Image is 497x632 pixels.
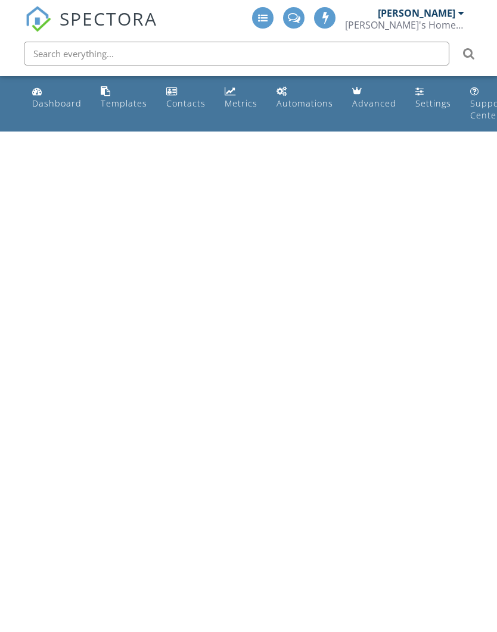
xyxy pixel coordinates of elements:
[220,81,262,115] a: Metrics
[277,98,333,109] div: Automations
[345,19,464,31] div: Steve's Home Inspection Services
[411,81,456,115] a: Settings
[27,81,86,115] a: Dashboard
[347,81,401,115] a: Advanced
[161,81,210,115] a: Contacts
[225,98,257,109] div: Metrics
[101,98,147,109] div: Templates
[32,98,82,109] div: Dashboard
[272,81,338,115] a: Automations (Basic)
[352,98,396,109] div: Advanced
[415,98,451,109] div: Settings
[24,42,449,65] input: Search everything...
[25,6,51,32] img: The Best Home Inspection Software - Spectora
[378,7,455,19] div: [PERSON_NAME]
[166,98,206,109] div: Contacts
[25,16,157,41] a: SPECTORA
[96,81,152,115] a: Templates
[60,6,157,31] span: SPECTORA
